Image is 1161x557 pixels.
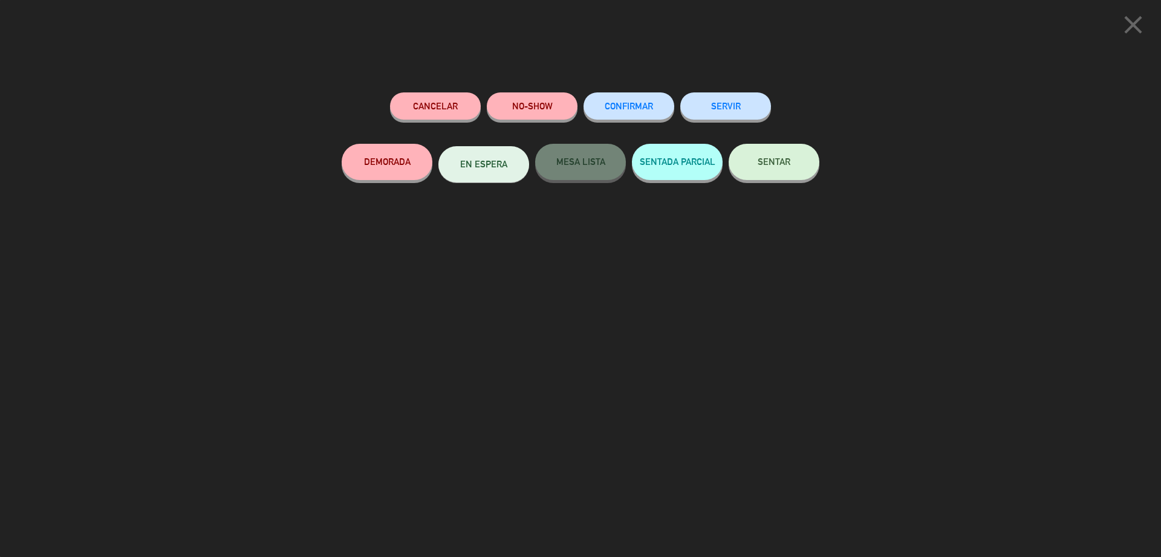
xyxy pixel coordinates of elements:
button: CONFIRMAR [584,92,674,120]
button: SENTADA PARCIAL [632,144,723,180]
span: SENTAR [758,156,790,167]
button: SENTAR [729,144,819,180]
span: CONFIRMAR [605,101,653,111]
button: close [1114,9,1152,45]
button: SERVIR [680,92,771,120]
button: NO-SHOW [487,92,577,120]
button: DEMORADA [342,144,432,180]
button: MESA LISTA [535,144,626,180]
i: close [1118,10,1148,40]
button: Cancelar [390,92,481,120]
button: EN ESPERA [438,146,529,182]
